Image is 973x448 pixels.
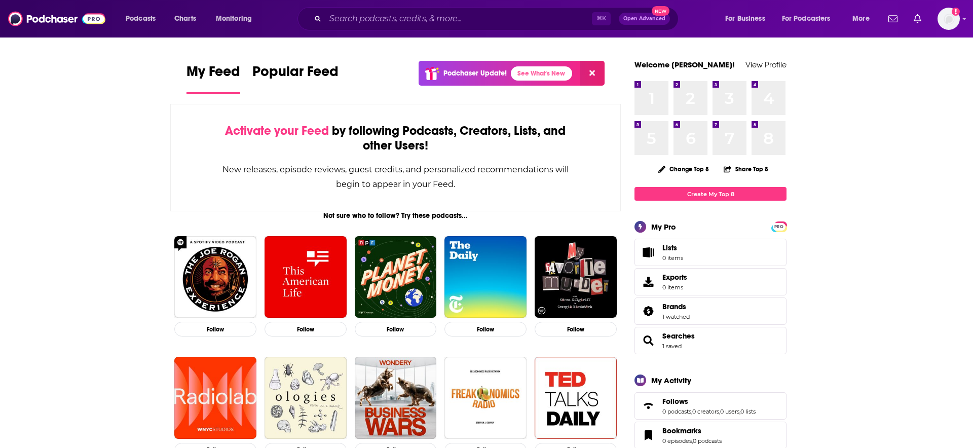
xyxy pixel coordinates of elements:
[773,222,785,230] a: PRO
[638,333,658,348] a: Searches
[634,327,787,354] span: Searches
[652,163,715,175] button: Change Top 8
[325,11,592,27] input: Search podcasts, credits, & more...
[355,322,437,337] button: Follow
[638,428,658,442] a: Bookmarks
[740,408,756,415] a: 0 lists
[662,437,692,444] a: 0 episodes
[739,408,740,415] span: ,
[8,9,105,28] img: Podchaser - Follow, Share and Rate Podcasts
[651,222,676,232] div: My Pro
[852,12,870,26] span: More
[355,357,437,439] img: Business Wars
[634,268,787,295] a: Exports
[592,12,611,25] span: ⌘ K
[662,397,756,406] a: Follows
[884,10,902,27] a: Show notifications dropdown
[662,343,682,350] a: 1 saved
[662,273,687,282] span: Exports
[723,159,769,179] button: Share Top 8
[225,123,329,138] span: Activate your Feed
[252,63,339,86] span: Popular Feed
[216,12,252,26] span: Monitoring
[662,426,701,435] span: Bookmarks
[662,426,722,435] a: Bookmarks
[355,236,437,318] img: Planet Money
[535,236,617,318] img: My Favorite Murder with Karen Kilgariff and Georgia Hardstark
[634,392,787,420] span: Follows
[252,63,339,94] a: Popular Feed
[662,397,688,406] span: Follows
[720,408,739,415] a: 0 users
[444,322,527,337] button: Follow
[652,6,670,16] span: New
[938,8,960,30] span: Logged in as rowan.sullivan
[265,357,347,439] img: Ologies with Alie Ward
[444,357,527,439] img: Freakonomics Radio
[692,408,719,415] a: 0 creators
[535,357,617,439] img: TED Talks Daily
[444,236,527,318] img: The Daily
[662,408,691,415] a: 0 podcasts
[662,313,690,320] a: 1 watched
[126,12,156,26] span: Podcasts
[174,236,256,318] img: The Joe Rogan Experience
[691,408,692,415] span: ,
[186,63,240,86] span: My Feed
[910,10,925,27] a: Show notifications dropdown
[634,297,787,325] span: Brands
[443,69,507,78] p: Podchaser Update!
[638,399,658,413] a: Follows
[619,13,670,25] button: Open AdvancedNew
[634,239,787,266] a: Lists
[535,322,617,337] button: Follow
[952,8,960,16] svg: Add a profile image
[938,8,960,30] button: Show profile menu
[511,66,572,81] a: See What's New
[174,12,196,26] span: Charts
[638,275,658,289] span: Exports
[265,236,347,318] img: This American Life
[265,322,347,337] button: Follow
[662,284,687,291] span: 0 items
[638,304,658,318] a: Brands
[662,331,695,341] a: Searches
[719,408,720,415] span: ,
[634,187,787,201] a: Create My Top 8
[651,376,691,385] div: My Activity
[307,7,688,30] div: Search podcasts, credits, & more...
[662,243,683,252] span: Lists
[209,11,265,27] button: open menu
[938,8,960,30] img: User Profile
[773,223,785,231] span: PRO
[170,211,621,220] div: Not sure who to follow? Try these podcasts...
[221,124,570,153] div: by following Podcasts, Creators, Lists, and other Users!
[174,357,256,439] img: Radiolab
[662,254,683,262] span: 0 items
[662,302,686,311] span: Brands
[692,437,693,444] span: ,
[725,12,765,26] span: For Business
[662,302,690,311] a: Brands
[186,63,240,94] a: My Feed
[693,437,722,444] a: 0 podcasts
[638,245,658,259] span: Lists
[168,11,202,27] a: Charts
[718,11,778,27] button: open menu
[775,11,845,27] button: open menu
[782,12,831,26] span: For Podcasters
[174,322,256,337] button: Follow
